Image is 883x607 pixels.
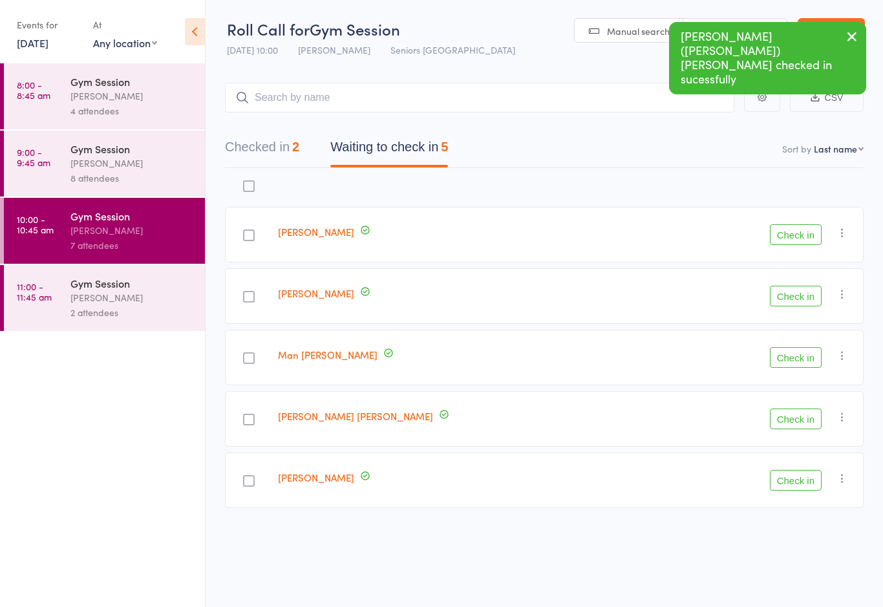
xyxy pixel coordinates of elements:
[225,83,734,112] input: Search by name
[70,103,194,118] div: 4 attendees
[225,133,299,167] button: Checked in2
[17,214,54,235] time: 10:00 - 10:45 am
[278,471,354,484] a: [PERSON_NAME]
[770,409,822,429] button: Check in
[814,142,857,155] div: Last name
[278,348,378,361] a: Man [PERSON_NAME]
[798,18,865,44] a: Exit roll call
[4,265,205,331] a: 11:00 -11:45 amGym Session[PERSON_NAME]2 attendees
[227,43,278,56] span: [DATE] 10:00
[669,22,866,94] div: [PERSON_NAME] ([PERSON_NAME]) [PERSON_NAME] checked in sucessfully
[70,209,194,223] div: Gym Session
[70,238,194,253] div: 7 attendees
[278,225,354,239] a: [PERSON_NAME]
[441,140,448,154] div: 5
[607,25,670,37] span: Manual search
[70,276,194,290] div: Gym Session
[70,223,194,238] div: [PERSON_NAME]
[70,142,194,156] div: Gym Session
[770,224,822,245] button: Check in
[330,133,448,167] button: Waiting to check in5
[4,63,205,129] a: 8:00 -8:45 amGym Session[PERSON_NAME]4 attendees
[310,18,400,39] span: Gym Session
[292,140,299,154] div: 2
[70,171,194,186] div: 8 attendees
[70,156,194,171] div: [PERSON_NAME]
[770,347,822,368] button: Check in
[4,131,205,197] a: 9:00 -9:45 amGym Session[PERSON_NAME]8 attendees
[770,470,822,491] button: Check in
[17,36,48,50] a: [DATE]
[17,281,52,302] time: 11:00 - 11:45 am
[770,286,822,306] button: Check in
[17,80,50,100] time: 8:00 - 8:45 am
[70,305,194,320] div: 2 attendees
[4,198,205,264] a: 10:00 -10:45 amGym Session[PERSON_NAME]7 attendees
[70,89,194,103] div: [PERSON_NAME]
[278,286,354,300] a: [PERSON_NAME]
[17,147,50,167] time: 9:00 - 9:45 am
[17,14,80,36] div: Events for
[782,142,811,155] label: Sort by
[93,36,157,50] div: Any location
[390,43,515,56] span: Seniors [GEOGRAPHIC_DATA]
[278,409,433,423] a: [PERSON_NAME] [PERSON_NAME]
[70,74,194,89] div: Gym Session
[298,43,370,56] span: [PERSON_NAME]
[227,18,310,39] span: Roll Call for
[93,14,157,36] div: At
[790,84,864,112] button: CSV
[70,290,194,305] div: [PERSON_NAME]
